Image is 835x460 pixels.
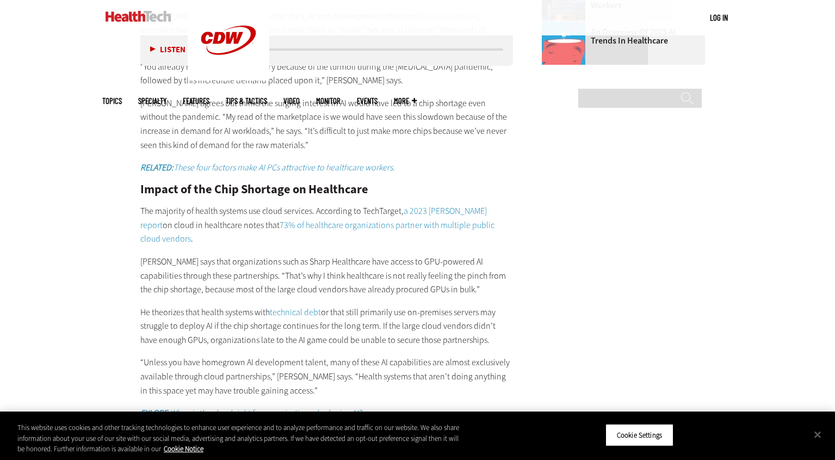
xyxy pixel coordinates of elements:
a: Features [183,97,209,105]
a: RELATED:These four factors make AI PCs attractive to healthcare workers. [140,162,395,173]
a: Video [283,97,300,105]
a: 73% of healthcare organizations partner with multiple public cloud vendors [140,219,494,245]
span: Topics [102,97,122,105]
a: Log in [710,13,728,22]
button: Cookie Settings [605,424,673,446]
a: MonITor [316,97,341,105]
a: CDW [188,72,269,83]
strong: EXLORE: [140,407,170,419]
span: Specialty [138,97,166,105]
a: Events [357,97,378,105]
span: More [394,97,417,105]
a: EXLORE:When is the cloud right for organizations deploying AI? [140,407,361,419]
p: [PERSON_NAME] says that organizations such as Sharp Healthcare have access to GPU-powered AI capa... [140,255,514,297]
a: More information about your privacy [164,444,203,453]
div: This website uses cookies and other tracking technologies to enhance user experience and to analy... [17,422,459,455]
p: He theorizes that health systems with or that still primarily use on-premises servers may struggl... [140,305,514,347]
strong: RELATED: [140,162,174,173]
div: User menu [710,12,728,23]
p: [PERSON_NAME] agrees but thinks the surging interest in AI would have led to a chip shortage even... [140,96,514,152]
p: “Unless you have homegrown AI development talent, many of these AI capabilities are almost exclus... [140,355,514,397]
p: The majority of health systems use cloud services. According to TechTarget, on cloud in healthcar... [140,204,514,246]
em: When is the cloud right for organizations deploying AI? [140,407,361,419]
a: Tips & Tactics [226,97,267,105]
button: Close [806,422,830,446]
h2: Impact of the Chip Shortage on Healthcare [140,183,514,195]
img: Home [106,11,171,22]
a: technical debt [270,306,321,318]
em: These four factors make AI PCs attractive to healthcare workers. [140,162,395,173]
a: a 2023 [PERSON_NAME] report [140,205,487,231]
